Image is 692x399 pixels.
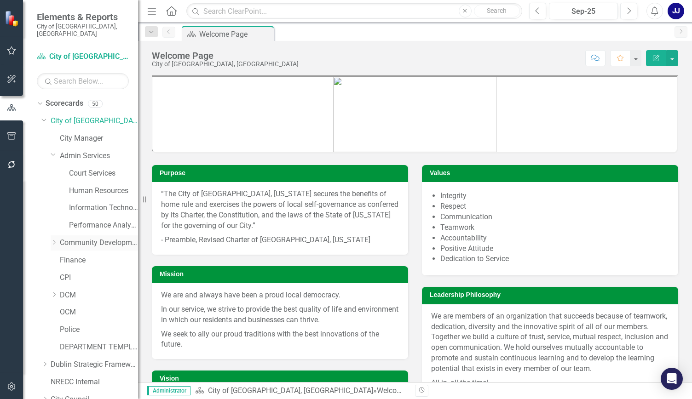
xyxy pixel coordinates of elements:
[440,191,669,201] li: Integrity
[51,116,138,126] a: City of [GEOGRAPHIC_DATA], [GEOGRAPHIC_DATA]
[60,255,138,266] a: Finance
[333,77,496,152] img: city-of-dublin-logo.png
[440,201,669,212] li: Respect
[60,273,138,283] a: CPI
[440,212,669,222] li: Communication
[37,23,129,38] small: City of [GEOGRAPHIC_DATA], [GEOGRAPHIC_DATA]
[88,100,103,108] div: 50
[51,377,138,388] a: NRECC Internal
[46,98,83,109] a: Scorecards
[440,233,669,244] li: Accountability
[147,386,190,395] span: Administrator
[152,61,299,68] div: City of [GEOGRAPHIC_DATA], [GEOGRAPHIC_DATA]
[37,73,129,89] input: Search Below...
[160,375,404,382] h3: Vision
[37,51,129,62] a: City of [GEOGRAPHIC_DATA], [GEOGRAPHIC_DATA]
[69,203,138,213] a: Information Technology
[60,307,138,318] a: OCM
[661,368,683,390] div: Open Intercom Messenger
[186,3,522,19] input: Search ClearPoint...
[51,359,138,370] a: Dublin Strategic Framework
[5,11,21,27] img: ClearPoint Strategy
[552,6,615,17] div: Sep-25
[160,271,404,278] h3: Mission
[60,325,138,335] a: Police
[474,5,520,17] button: Search
[60,342,138,353] a: DEPARTMENT TEMPLATE
[440,254,669,264] li: Dedication to Service
[208,386,373,395] a: City of [GEOGRAPHIC_DATA], [GEOGRAPHIC_DATA]
[549,3,618,19] button: Sep-25
[161,327,399,350] p: We seek to ally our proud traditions with the best innovations of the future.
[668,3,684,19] button: JJ
[431,376,669,388] p: All in, all the time!
[161,290,399,302] p: We are and always have been a proud local democracy.
[431,311,669,376] p: We are members of an organization that succeeds because of teamwork, dedication, diversity and th...
[195,386,408,396] div: »
[440,244,669,254] li: Positive Attitude
[440,222,669,233] li: Teamwork
[487,7,507,14] span: Search
[60,238,138,248] a: Community Development
[60,151,138,161] a: Admin Services
[430,291,674,298] h3: Leadership Philosophy
[60,290,138,301] a: DCM
[161,189,399,233] p: “The City of [GEOGRAPHIC_DATA], [US_STATE] secures the benefits of home rule and exercises the po...
[377,386,425,395] div: Welcome Page
[69,220,138,231] a: Performance Analytics
[69,168,138,179] a: Court Services
[161,233,399,245] p: - Preamble, Revised Charter of [GEOGRAPHIC_DATA], [US_STATE]
[160,170,404,177] h3: Purpose
[37,11,129,23] span: Elements & Reports
[69,186,138,196] a: Human Resources
[430,170,674,177] h3: Values
[152,51,299,61] div: Welcome Page
[161,302,399,327] p: In our service, we strive to provide the best quality of life and environment in which our reside...
[60,133,138,144] a: City Manager
[199,28,271,40] div: Welcome Page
